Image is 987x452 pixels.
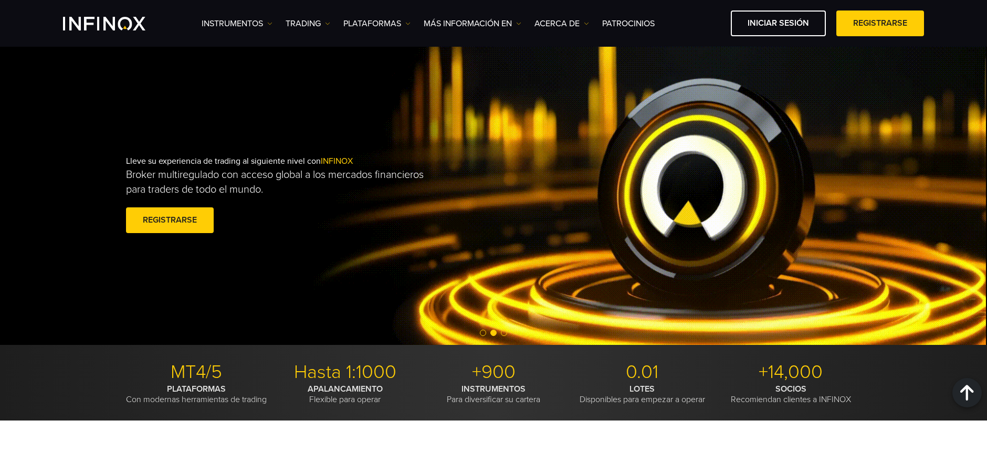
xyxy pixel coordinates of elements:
a: Patrocinios [602,17,655,30]
strong: INSTRUMENTOS [461,384,526,394]
a: Más información en [424,17,521,30]
p: Disponibles para empezar a operar [572,384,712,405]
span: INFINOX [321,156,353,166]
span: Go to slide 2 [490,330,497,336]
a: Registrarse [126,207,214,233]
a: Iniciar sesión [731,10,826,36]
a: PLATAFORMAS [343,17,411,30]
a: TRADING [286,17,330,30]
a: Instrumentos [202,17,272,30]
p: Para diversificar su cartera [423,384,564,405]
p: MT4/5 [126,361,267,384]
p: +14,000 [720,361,861,384]
p: 0.01 [572,361,712,384]
strong: LOTES [629,384,655,394]
p: +900 [423,361,564,384]
strong: PLATAFORMAS [167,384,226,394]
p: Hasta 1:1000 [275,361,415,384]
span: Go to slide 1 [480,330,486,336]
p: Recomiendan clientes a INFINOX [720,384,861,405]
div: Lleve su experiencia de trading al siguiente nivel con [126,139,516,253]
a: ACERCA DE [534,17,589,30]
p: Con modernas herramientas de trading [126,384,267,405]
a: INFINOX Logo [63,17,170,30]
strong: SOCIOS [775,384,806,394]
p: Flexible para operar [275,384,415,405]
a: Registrarse [836,10,924,36]
span: Go to slide 3 [501,330,507,336]
strong: APALANCAMIENTO [308,384,383,394]
p: Broker multiregulado con acceso global a los mercados financieros para traders de todo el mundo. [126,167,438,197]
